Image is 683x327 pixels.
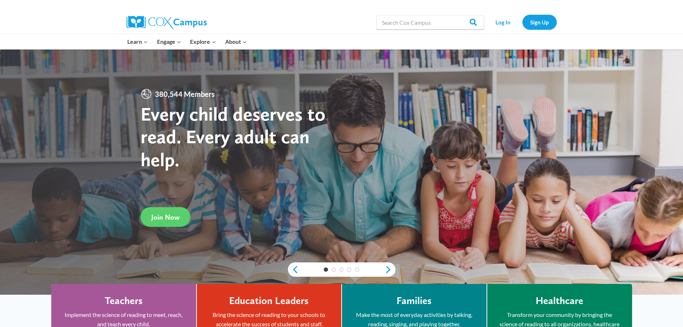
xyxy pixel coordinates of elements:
[488,15,557,29] nav: Secondary Navigation
[376,15,484,29] input: Search Cox Campus
[141,207,190,227] a: Join Now
[288,262,395,277] div: content slider buttons
[229,295,309,307] h4: Education Leaders
[288,265,299,274] a: previous
[355,267,359,272] a: 5
[105,295,143,307] h4: Teachers
[127,37,148,46] span: Learn
[151,213,180,221] span: Join Now
[127,16,207,29] img: Cox Campus
[157,37,181,46] span: Engage
[152,88,218,100] span: 380,544 Members
[123,34,251,49] nav: Primary Navigation
[190,37,216,46] span: Explore
[536,295,583,307] h4: Healthcare
[324,267,328,272] a: 1
[397,295,432,307] h4: Families
[385,265,395,274] a: next
[332,267,336,272] a: 2
[340,267,344,272] a: 3
[522,15,557,29] a: Sign Up
[488,15,519,29] a: Log In
[141,102,326,171] strong: Every child deserves to read. Every adult can help.
[225,37,247,46] span: About
[347,267,351,272] a: 4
